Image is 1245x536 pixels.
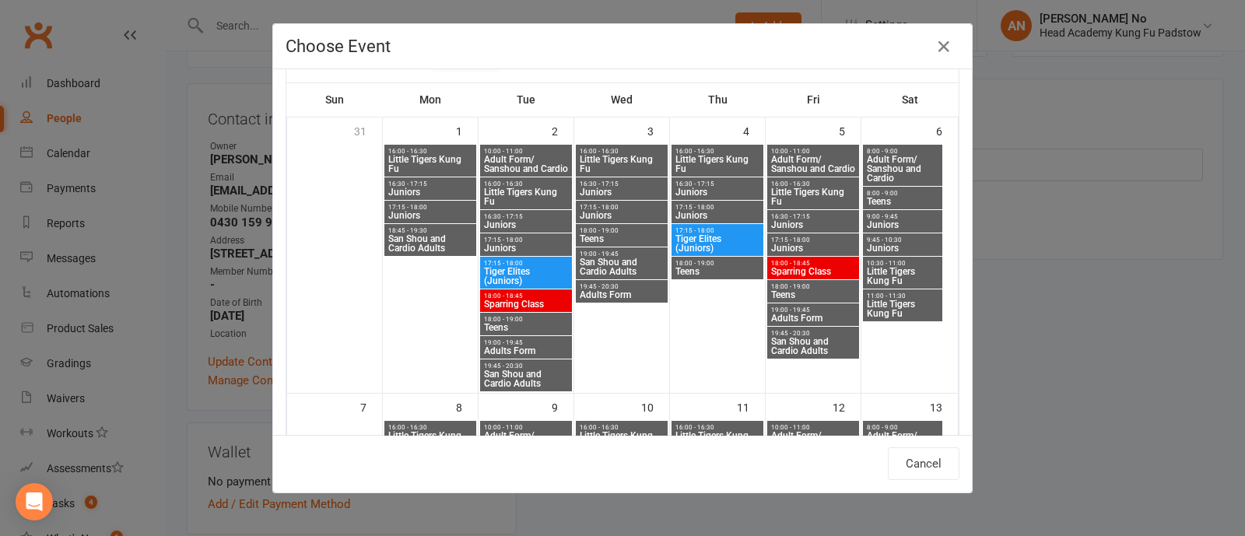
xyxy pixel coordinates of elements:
[930,394,958,419] div: 13
[483,363,569,370] span: 19:45 - 20:30
[579,187,665,197] span: Juniors
[839,117,861,143] div: 5
[354,117,382,143] div: 31
[579,283,665,290] span: 19:45 - 20:30
[287,83,383,116] th: Sun
[483,180,569,187] span: 16:00 - 16:30
[579,250,665,257] span: 19:00 - 19:45
[866,260,939,267] span: 10:30 - 11:00
[483,148,569,155] span: 10:00 - 11:00
[456,117,478,143] div: 1
[675,204,760,211] span: 17:15 - 18:00
[770,187,856,206] span: Little Tigers Kung Fu
[770,283,856,290] span: 18:00 - 19:00
[388,234,473,253] span: San Shou and Cardio Adults
[388,148,473,155] span: 16:00 - 16:30
[483,213,569,220] span: 16:30 - 17:15
[641,394,669,419] div: 10
[866,243,939,253] span: Juniors
[483,260,569,267] span: 17:15 - 18:00
[579,155,665,173] span: Little Tigers Kung Fu
[770,290,856,300] span: Teens
[675,155,760,173] span: Little Tigers Kung Fu
[388,211,473,220] span: Juniors
[866,197,939,206] span: Teens
[770,314,856,323] span: Adults Form
[479,83,574,116] th: Tue
[833,394,861,419] div: 12
[388,227,473,234] span: 18:45 - 19:30
[483,293,569,300] span: 18:00 - 18:45
[770,267,856,276] span: Sparring Class
[383,83,479,116] th: Mon
[931,34,956,59] button: Close
[866,431,939,459] span: Adult Form/ Sanshou and Cardio
[483,431,569,450] span: Adult Form/ Sanshou and Cardio
[866,220,939,229] span: Juniors
[770,243,856,253] span: Juniors
[574,83,670,116] th: Wed
[675,260,760,267] span: 18:00 - 19:00
[483,187,569,206] span: Little Tigers Kung Fu
[770,330,856,337] span: 19:45 - 20:30
[770,155,856,173] span: Adult Form/ Sanshou and Cardio
[16,483,53,520] div: Open Intercom Messenger
[388,180,473,187] span: 16:30 - 17:15
[770,236,856,243] span: 17:15 - 18:00
[483,323,569,332] span: Teens
[483,370,569,388] span: San Shou and Cardio Adults
[866,236,939,243] span: 9:45 - 10:30
[388,431,473,450] span: Little Tigers Kung Fu
[483,220,569,229] span: Juniors
[579,424,665,431] span: 16:00 - 16:30
[866,424,939,431] span: 8:00 - 9:00
[483,155,569,173] span: Adult Form/ Sanshou and Cardio
[770,307,856,314] span: 19:00 - 19:45
[579,204,665,211] span: 17:15 - 18:00
[675,187,760,197] span: Juniors
[675,431,760,450] span: Little Tigers Kung Fu
[483,346,569,356] span: Adults Form
[743,117,765,143] div: 4
[579,211,665,220] span: Juniors
[388,187,473,197] span: Juniors
[675,424,760,431] span: 16:00 - 16:30
[866,267,939,286] span: Little Tigers Kung Fu
[861,83,959,116] th: Sat
[388,155,473,173] span: Little Tigers Kung Fu
[360,394,382,419] div: 7
[670,83,766,116] th: Thu
[579,290,665,300] span: Adults Form
[766,83,861,116] th: Fri
[675,227,760,234] span: 17:15 - 18:00
[675,148,760,155] span: 16:00 - 16:30
[866,300,939,318] span: Little Tigers Kung Fu
[483,267,569,286] span: Tiger Elites (Juniors)
[483,316,569,323] span: 18:00 - 19:00
[579,227,665,234] span: 18:00 - 19:00
[483,236,569,243] span: 17:15 - 18:00
[647,117,669,143] div: 3
[456,394,478,419] div: 8
[579,431,665,450] span: Little Tigers Kung Fu
[552,117,573,143] div: 2
[579,180,665,187] span: 16:30 - 17:15
[866,148,939,155] span: 8:00 - 9:00
[770,180,856,187] span: 16:00 - 16:30
[483,300,569,309] span: Sparring Class
[770,213,856,220] span: 16:30 - 17:15
[579,234,665,243] span: Teens
[770,337,856,356] span: San Shou and Cardio Adults
[579,148,665,155] span: 16:00 - 16:30
[388,204,473,211] span: 17:15 - 18:00
[579,257,665,276] span: San Shou and Cardio Adults
[770,260,856,267] span: 18:00 - 18:45
[866,213,939,220] span: 9:00 - 9:45
[675,180,760,187] span: 16:30 - 17:15
[483,424,569,431] span: 10:00 - 11:00
[737,394,765,419] div: 11
[483,339,569,346] span: 19:00 - 19:45
[675,234,760,253] span: Tiger Elites (Juniors)
[770,431,856,450] span: Adult Form/ Sanshou and Cardio
[483,243,569,253] span: Juniors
